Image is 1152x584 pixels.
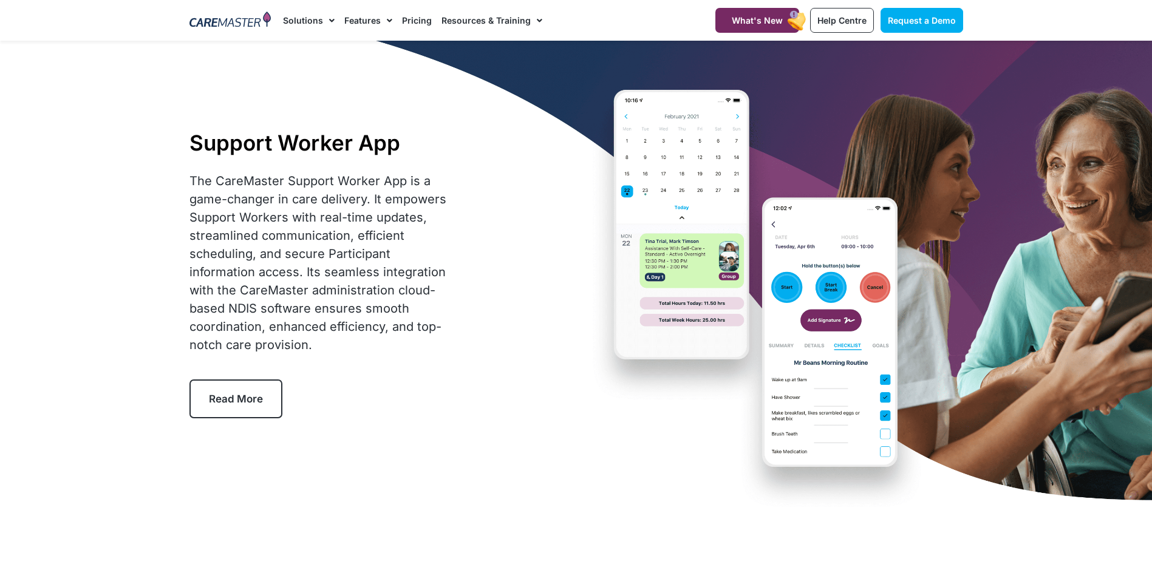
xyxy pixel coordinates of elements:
[189,12,271,30] img: CareMaster Logo
[189,172,452,354] div: The CareMaster Support Worker App is a game-changer in care delivery. It empowers Support Workers...
[209,393,263,405] span: Read More
[732,15,783,25] span: What's New
[888,15,956,25] span: Request a Demo
[189,379,282,418] a: Read More
[881,8,963,33] a: Request a Demo
[715,8,799,33] a: What's New
[189,130,452,155] h1: Support Worker App
[817,15,867,25] span: Help Centre
[810,8,874,33] a: Help Centre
